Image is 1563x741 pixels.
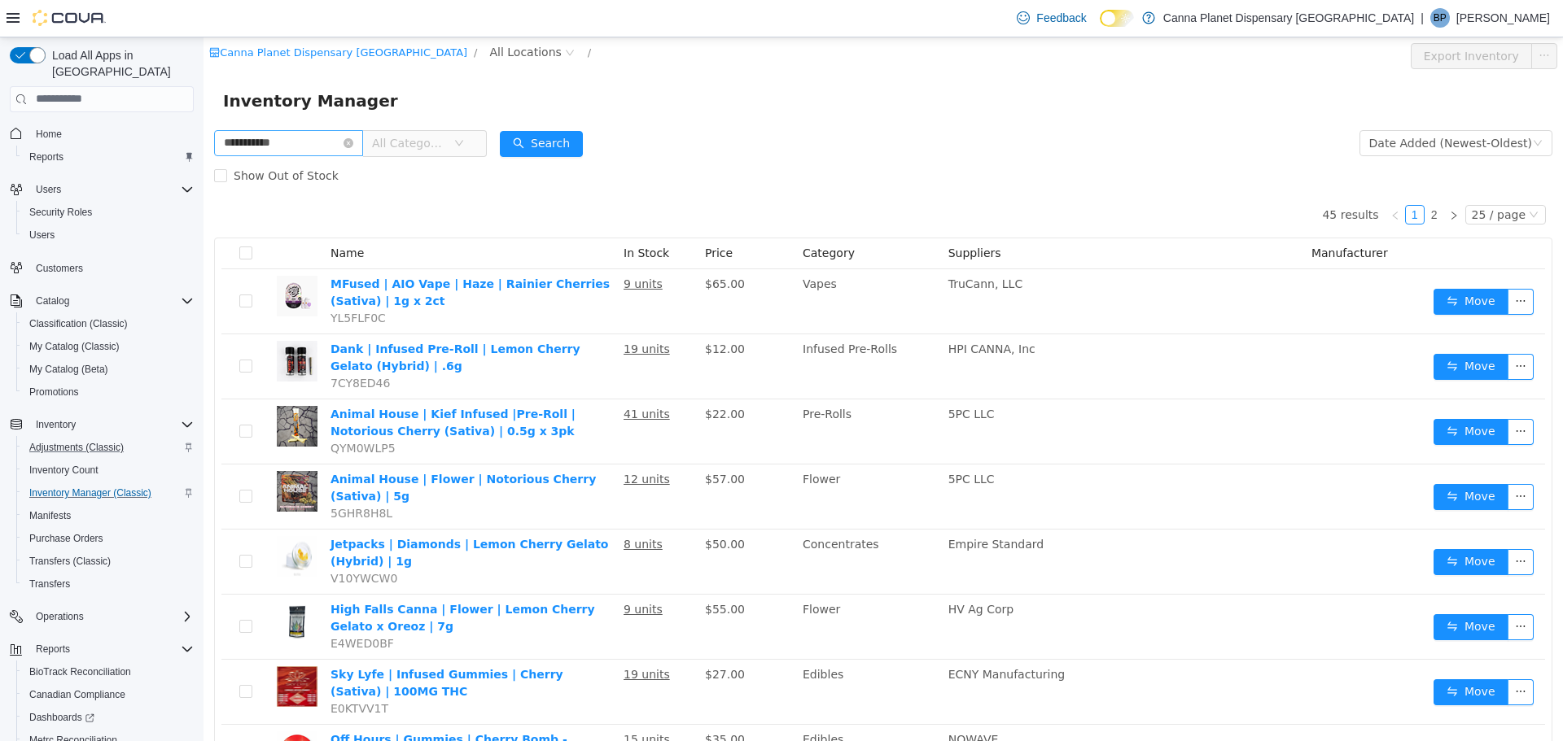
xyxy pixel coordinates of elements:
span: In Stock [420,209,466,222]
a: Home [29,124,68,144]
u: 9 units [420,565,459,578]
span: E0KTVV1T [127,665,185,678]
a: Feedback [1010,2,1092,34]
a: Promotions [23,382,85,402]
span: 5PC LLC [745,370,791,383]
i: icon: shop [6,10,16,20]
a: Inventory Count [23,460,105,480]
i: icon: down [1329,101,1339,112]
span: Users [29,180,194,199]
span: / [270,9,274,21]
li: 1 [1202,168,1221,187]
button: icon: swapMove [1230,316,1305,342]
span: 5GHR8H8L [127,469,189,482]
td: Concentrates [593,492,738,557]
span: BioTrack Reconciliation [23,662,194,682]
button: Catalog [29,291,76,311]
span: Catalog [36,294,69,307]
button: Purchase Orders [16,527,200,550]
button: Transfers (Classic) [16,550,200,573]
span: My Catalog (Classic) [23,337,194,356]
button: Transfers [16,573,200,595]
a: 1 [1202,168,1220,186]
button: Inventory [29,415,82,434]
span: Customers [36,262,83,275]
button: icon: searchSearch [296,94,379,120]
button: Export Inventory [1207,6,1329,32]
span: Reports [29,639,194,659]
span: $22.00 [501,370,541,383]
img: Sky Lyfe | Infused Gummies | Cherry (Sativa) | 100MG THC hero shot [73,629,114,669]
span: $57.00 [501,435,541,448]
u: 8 units [420,500,459,513]
a: My Catalog (Classic) [23,337,126,356]
a: BioTrack Reconciliation [23,662,138,682]
button: Operations [29,607,90,626]
div: 25 / page [1268,168,1322,186]
span: Name [127,209,160,222]
a: Inventory Manager (Classic) [23,483,158,503]
span: Inventory Manager (Classic) [23,483,194,503]
span: Dashboards [23,708,194,727]
button: icon: ellipsis [1304,251,1330,277]
button: icon: ellipsis [1304,642,1330,668]
span: My Catalog (Beta) [29,363,108,376]
a: 2 [1222,168,1240,186]
span: $12.00 [501,305,541,318]
p: Canna Planet Dispensary [GEOGRAPHIC_DATA] [1163,8,1414,28]
button: Inventory Count [16,459,200,482]
span: Home [36,128,62,141]
button: Catalog [3,290,200,312]
span: Inventory Count [23,460,194,480]
span: Reports [36,643,70,656]
a: Customers [29,259,90,278]
a: High Falls Canna | Flower | Lemon Cherry Gelato x Oreoz | 7g [127,565,392,595]
button: icon: ellipsis [1304,381,1330,408]
span: 7CY8ED46 [127,339,186,352]
span: Home [29,124,194,144]
span: BP [1434,8,1447,28]
span: All Locations [286,6,357,24]
span: V10YWCW0 [127,534,194,547]
button: Canadian Compliance [16,683,200,706]
span: Reports [29,150,63,163]
i: icon: down [1325,172,1335,184]
i: icon: left [1187,173,1197,183]
span: $55.00 [501,565,541,578]
span: Price [501,209,529,222]
button: icon: swapMove [1230,251,1305,277]
td: Pre-Rolls [593,362,738,427]
p: | [1421,8,1424,28]
a: Users [23,225,61,245]
span: Adjustments (Classic) [23,438,194,457]
a: Dank | Infused Pre-Roll | Lemon Cherry Gelato (Hybrid) | .6g [127,305,377,335]
span: My Catalog (Classic) [29,340,120,353]
span: Inventory [36,418,76,431]
span: Purchase Orders [29,532,103,545]
a: Security Roles [23,203,99,222]
span: NOWAVE [745,695,795,708]
a: Jetpacks | Diamonds | Lemon Cherry Gelato (Hybrid) | 1g [127,500,405,530]
td: Infused Pre-Rolls [593,297,738,362]
button: icon: swapMove [1230,642,1305,668]
span: My Catalog (Beta) [23,360,194,379]
p: [PERSON_NAME] [1456,8,1550,28]
span: Dashboards [29,711,94,724]
button: icon: ellipsis [1304,316,1330,342]
li: Next Page [1241,168,1260,187]
span: Users [23,225,194,245]
a: Canadian Compliance [23,685,132,704]
i: icon: down [251,101,260,112]
img: Animal House | Flower | Notorious Cherry (Sativa) | 5g hero shot [73,434,114,474]
a: Sky Lyfe | Infused Gummies | Cherry (Sativa) | 100MG THC [127,630,360,660]
span: ECNY Manufacturing [745,630,861,643]
span: Promotions [23,382,194,402]
u: 12 units [420,435,466,448]
span: $35.00 [501,695,541,708]
td: Flower [593,427,738,492]
span: Catalog [29,291,194,311]
button: Reports [16,146,200,168]
u: 41 units [420,370,466,383]
input: Dark Mode [1100,10,1134,27]
a: Animal House | Kief Infused |Pre-Roll | Notorious Cherry (Sativa) | 0.5g x 3pk [127,370,372,400]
